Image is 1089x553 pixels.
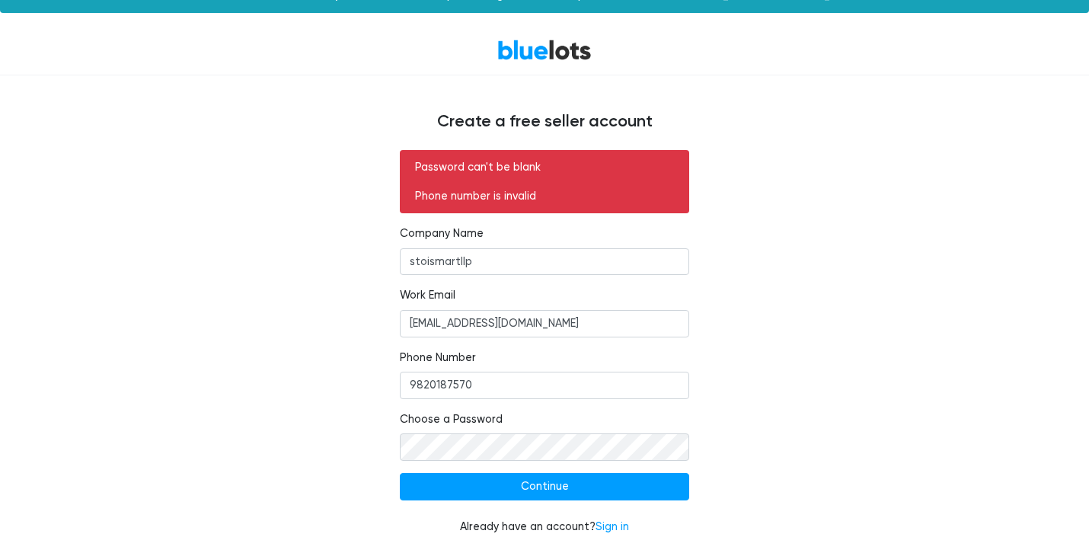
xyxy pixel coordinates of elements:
div: Already have an account? [400,519,689,535]
p: Phone number is invalid [415,188,674,205]
h4: Create a free seller account [88,112,1001,132]
label: Choose a Password [400,411,503,428]
label: Work Email [400,287,455,304]
a: BlueLots [497,39,592,61]
input: Continue [400,473,689,500]
input: Phone Number [400,372,689,399]
label: Phone Number [400,350,476,366]
a: Sign in [596,520,629,533]
label: Company Name [400,225,484,242]
input: Work Email [400,310,689,337]
p: Password can't be blank [415,159,674,176]
input: Company Name [400,248,689,276]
